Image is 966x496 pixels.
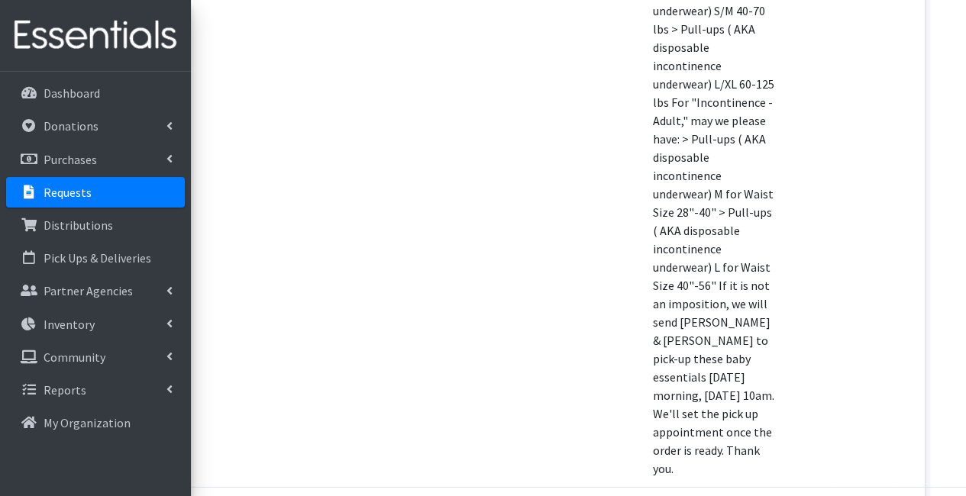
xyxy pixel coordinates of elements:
[44,118,99,134] p: Donations
[6,407,185,438] a: My Organization
[6,111,185,141] a: Donations
[6,309,185,340] a: Inventory
[44,217,113,233] p: Distributions
[44,250,151,266] p: Pick Ups & Deliveries
[44,185,92,200] p: Requests
[44,85,100,101] p: Dashboard
[6,210,185,240] a: Distributions
[44,317,95,332] p: Inventory
[44,349,105,365] p: Community
[6,10,185,61] img: HumanEssentials
[44,382,86,398] p: Reports
[6,78,185,108] a: Dashboard
[44,152,97,167] p: Purchases
[6,243,185,273] a: Pick Ups & Deliveries
[6,342,185,372] a: Community
[6,275,185,306] a: Partner Agencies
[6,375,185,405] a: Reports
[44,283,133,298] p: Partner Agencies
[6,177,185,208] a: Requests
[44,415,131,430] p: My Organization
[6,144,185,175] a: Purchases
